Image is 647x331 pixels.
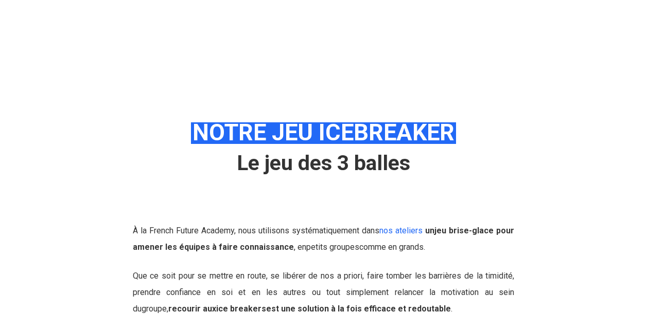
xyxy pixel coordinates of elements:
span: petits groupes [306,242,359,252]
span: Que ce soit pour se mettre en route, se libérer de nos a priori, faire tomber les barrières de la... [133,271,514,314]
span: , en [294,242,306,252]
span: , [167,304,216,314]
strong: un [425,226,434,235]
a: nos ateliers [379,226,423,235]
strong: recourir aux [168,304,216,314]
span: . [266,304,452,314]
span: groupe [142,304,167,314]
strong: est une solution à la fois efficace et redoutable [266,304,451,314]
span: comme en grands. [359,242,425,252]
strong: jeu brise-glace pour amener les équipes à faire connaissance [133,226,514,252]
strong: Le jeu des 3 balles [237,151,410,175]
strong: ice breakers [216,304,266,314]
span: À la French Future Academy, nous utilisons systématiquement dans [133,226,434,235]
em: NOTRE JEU ICEBREAKER [191,119,456,146]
